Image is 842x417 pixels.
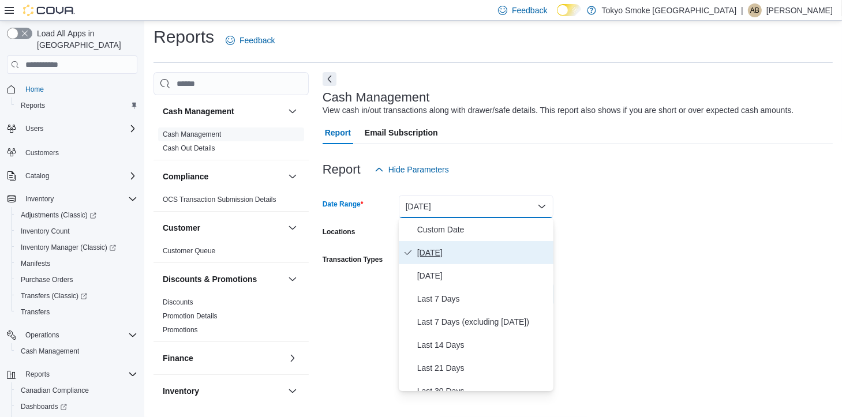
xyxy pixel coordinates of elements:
span: Load All Apps in [GEOGRAPHIC_DATA] [32,28,137,51]
button: [DATE] [399,195,553,218]
span: Transfers (Classic) [21,291,87,300]
span: Users [21,122,137,136]
span: Last 30 Days [417,384,549,398]
span: Cash Out Details [163,144,215,153]
button: Reports [21,367,54,381]
span: Users [25,124,43,133]
button: Cash Management [163,106,283,117]
span: [DATE] [417,269,549,283]
a: Inventory Count [16,224,74,238]
span: Inventory [25,194,54,204]
button: Reports [12,97,142,114]
span: Promotion Details [163,311,218,321]
span: Email Subscription [365,121,438,144]
span: Reports [16,99,137,112]
a: Promotions [163,326,198,334]
button: Catalog [2,168,142,184]
h3: Report [323,163,361,176]
span: [DATE] [417,246,549,260]
button: Home [2,81,142,97]
span: Operations [25,330,59,340]
a: Adjustments (Classic) [16,208,101,222]
span: Inventory Manager (Classic) [21,243,116,252]
button: Inventory Count [12,223,142,239]
a: Dashboards [12,399,142,415]
button: Canadian Compliance [12,382,142,399]
h3: Finance [163,352,193,364]
a: Cash Management [16,344,84,358]
span: Catalog [25,171,49,181]
button: Catalog [21,169,54,183]
a: Customers [21,146,63,160]
a: Transfers (Classic) [16,289,92,303]
h3: Cash Management [323,91,430,104]
span: Transfers (Classic) [16,289,137,303]
button: Transfers [12,304,142,320]
button: Discounts & Promotions [286,272,300,286]
a: OCS Transaction Submission Details [163,196,276,204]
span: Cash Management [16,344,137,358]
a: Cash Management [163,130,221,138]
span: Customers [25,148,59,157]
div: Discounts & Promotions [154,295,309,341]
span: Customer Queue [163,246,215,256]
span: Canadian Compliance [21,386,89,395]
span: Home [21,82,137,96]
a: Purchase Orders [16,273,78,287]
button: Inventory [21,192,58,206]
div: Compliance [154,193,309,211]
span: Reports [21,367,137,381]
span: Transfers [16,305,137,319]
span: Canadian Compliance [16,384,137,397]
span: Customers [21,145,137,159]
button: Users [2,121,142,137]
h3: Customer [163,222,200,234]
div: View cash in/out transactions along with drawer/safe details. This report also shows if you are s... [323,104,794,117]
h1: Reports [154,25,214,48]
span: Dark Mode [557,16,557,17]
h3: Inventory [163,385,199,397]
a: Customer Queue [163,247,215,255]
button: Discounts & Promotions [163,273,283,285]
button: Finance [286,351,300,365]
a: Reports [16,99,50,112]
span: Operations [21,328,137,342]
button: Inventory [163,385,283,397]
button: Cash Management [286,104,300,118]
a: Inventory Manager (Classic) [16,241,121,254]
span: Inventory Count [16,224,137,238]
button: Inventory [286,384,300,398]
span: Dashboards [21,402,67,411]
button: Reports [2,366,142,382]
button: Inventory [2,191,142,207]
span: Adjustments (Classic) [16,208,137,222]
p: Tokyo Smoke [GEOGRAPHIC_DATA] [602,3,737,17]
span: Hide Parameters [388,164,449,175]
label: Locations [323,227,355,236]
a: Inventory Manager (Classic) [12,239,142,256]
button: Customer [163,222,283,234]
button: Users [21,122,48,136]
button: Purchase Orders [12,272,142,288]
button: Next [323,72,336,86]
span: Last 7 Days (excluding [DATE]) [417,315,549,329]
span: Promotions [163,325,198,335]
a: Transfers (Classic) [12,288,142,304]
span: AB [750,3,759,17]
button: Compliance [163,171,283,182]
p: | [741,3,743,17]
button: Cash Management [12,343,142,359]
button: Hide Parameters [370,158,454,181]
a: Feedback [221,29,279,52]
a: Discounts [163,298,193,306]
span: Transfers [21,307,50,317]
a: Cash Out Details [163,144,215,152]
img: Cova [23,5,75,16]
span: Manifests [21,259,50,268]
span: Last 21 Days [417,361,549,375]
span: Last 14 Days [417,338,549,352]
span: Catalog [21,169,137,183]
span: Last 7 Days [417,292,549,306]
span: Reports [25,370,50,379]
